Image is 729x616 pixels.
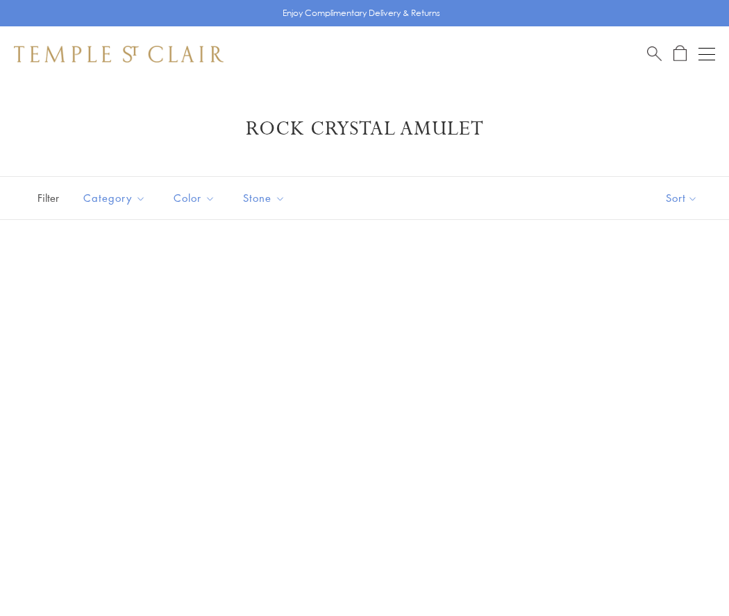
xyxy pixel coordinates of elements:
[647,45,662,62] a: Search
[635,177,729,219] button: Show sort by
[73,182,156,214] button: Category
[698,46,715,62] button: Open navigation
[35,117,694,142] h1: Rock Crystal Amulet
[673,45,687,62] a: Open Shopping Bag
[283,6,440,20] p: Enjoy Complimentary Delivery & Returns
[14,46,224,62] img: Temple St. Clair
[76,189,156,207] span: Category
[167,189,226,207] span: Color
[163,182,226,214] button: Color
[233,182,296,214] button: Stone
[236,189,296,207] span: Stone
